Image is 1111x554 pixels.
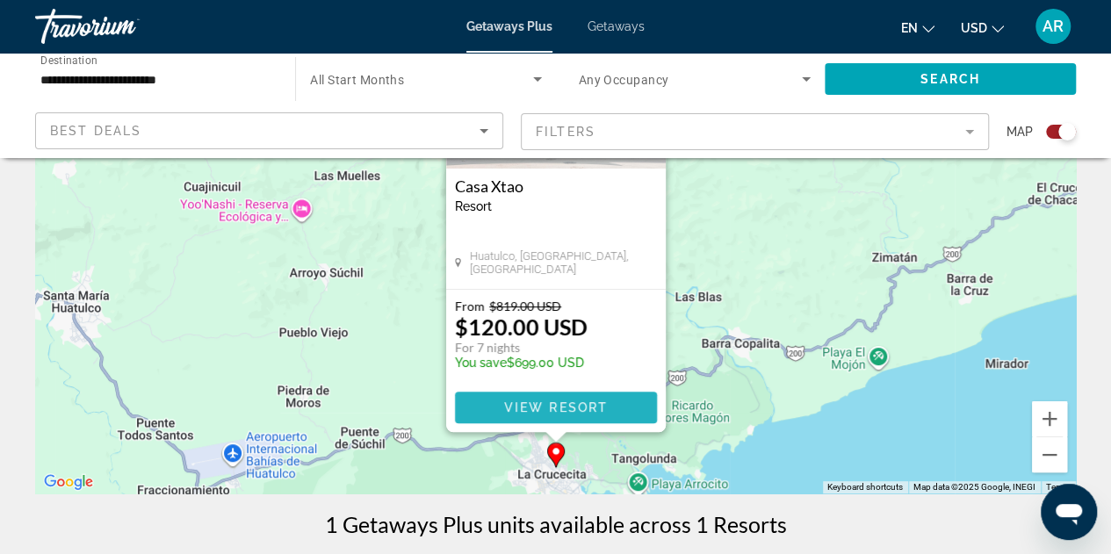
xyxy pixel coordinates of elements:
[901,21,918,35] span: en
[455,299,485,313] span: From
[40,471,97,493] a: Open this area in Google Maps (opens a new window)
[920,72,980,86] span: Search
[961,21,987,35] span: USD
[325,511,787,537] h1: 1 Getaways Plus units available across 1 Resorts
[1032,437,1067,472] button: Zoom out
[455,356,507,370] span: You save
[521,112,989,151] button: Filter
[489,299,561,313] span: $819.00 USD
[469,249,656,276] span: Huatulco, [GEOGRAPHIC_DATA], [GEOGRAPHIC_DATA]
[466,19,552,33] a: Getaways Plus
[40,471,97,493] img: Google
[50,124,141,138] span: Best Deals
[901,15,934,40] button: Change language
[503,400,607,414] span: View Resort
[913,482,1035,492] span: Map data ©2025 Google, INEGI
[1046,482,1071,492] a: Terms (opens in new tab)
[35,4,211,49] a: Travorium
[455,313,588,340] p: $120.00 USD
[455,340,588,356] p: For 7 nights
[310,73,404,87] span: All Start Months
[588,19,645,33] a: Getaways
[455,392,657,423] button: View Resort
[961,15,1004,40] button: Change currency
[455,356,588,370] p: $699.00 USD
[1030,8,1076,45] button: User Menu
[455,177,657,195] a: Casa Xtao
[40,54,97,66] span: Destination
[1032,401,1067,436] button: Zoom in
[827,481,903,493] button: Keyboard shortcuts
[579,73,669,87] span: Any Occupancy
[50,120,488,141] mat-select: Sort by
[1006,119,1033,144] span: Map
[455,199,492,213] span: Resort
[1042,18,1064,35] span: AR
[1041,484,1097,540] iframe: Button to launch messaging window
[825,63,1076,95] button: Search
